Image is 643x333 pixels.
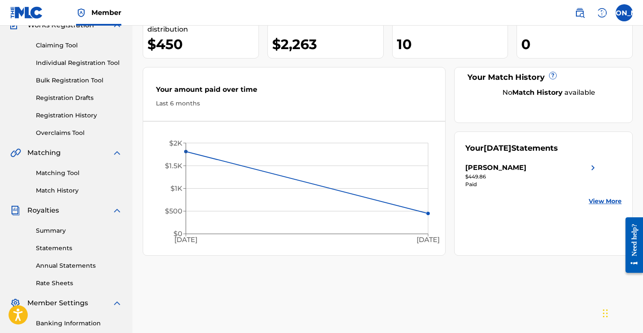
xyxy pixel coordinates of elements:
[36,261,122,270] a: Annual Statements
[575,8,585,18] img: search
[147,35,258,54] div: $450
[112,298,122,308] img: expand
[10,148,21,158] img: Matching
[165,207,182,215] tspan: $500
[588,163,598,173] img: right chevron icon
[10,205,21,216] img: Royalties
[27,148,61,158] span: Matching
[156,99,432,108] div: Last 6 months
[417,236,440,244] tspan: [DATE]
[76,8,86,18] img: Top Rightsholder
[549,72,556,79] span: ?
[476,88,622,98] div: No available
[36,41,122,50] a: Claiming Tool
[593,4,611,21] div: Help
[272,35,383,54] div: $2,263
[571,4,588,21] a: Public Search
[600,292,643,333] iframe: Chat Widget
[521,35,632,54] div: 0
[465,163,526,173] div: [PERSON_NAME]
[170,184,182,193] tspan: $1K
[36,111,122,120] a: Registration History
[397,35,508,54] div: 10
[91,8,121,18] span: Member
[36,244,122,253] a: Statements
[27,298,88,308] span: Member Settings
[465,163,598,188] a: [PERSON_NAME]right chevron icon$449.86Paid
[36,186,122,195] a: Match History
[36,279,122,288] a: Rate Sheets
[619,210,643,280] iframe: Resource Center
[10,298,21,308] img: Member Settings
[27,205,59,216] span: Royalties
[36,226,122,235] a: Summary
[512,88,563,96] strong: Match History
[112,148,122,158] img: expand
[597,8,607,18] img: help
[174,236,197,244] tspan: [DATE]
[465,143,558,154] div: Your Statements
[465,173,598,181] div: $449.86
[36,319,122,328] a: Banking Information
[603,301,608,326] div: Drag
[465,72,622,83] div: Your Match History
[36,58,122,67] a: Individual Registration Tool
[616,4,633,21] div: User Menu
[465,181,598,188] div: Paid
[169,139,182,147] tspan: $2K
[10,6,43,19] img: MLC Logo
[36,129,122,137] a: Overclaims Tool
[36,169,122,178] a: Matching Tool
[589,197,622,206] a: View More
[36,76,122,85] a: Bulk Registration Tool
[165,162,182,170] tspan: $1.5K
[112,205,122,216] img: expand
[156,85,432,99] div: Your amount paid over time
[484,143,511,153] span: [DATE]
[173,230,182,238] tspan: $0
[36,93,122,102] a: Registration Drafts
